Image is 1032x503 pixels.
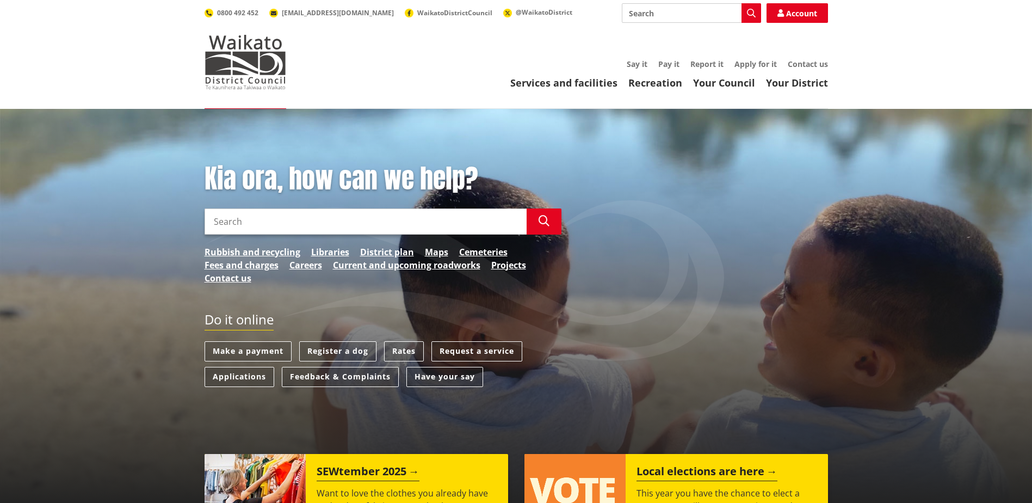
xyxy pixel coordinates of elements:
[693,76,755,89] a: Your Council
[205,259,279,272] a: Fees and charges
[628,76,682,89] a: Recreation
[636,465,777,481] h2: Local elections are here
[333,259,480,272] a: Current and upcoming roadworks
[767,3,828,23] a: Account
[425,246,448,259] a: Maps
[299,341,376,361] a: Register a dog
[766,76,828,89] a: Your District
[658,59,679,69] a: Pay it
[317,465,419,481] h2: SEWtember 2025
[788,59,828,69] a: Contact us
[205,272,251,285] a: Contact us
[406,367,483,387] a: Have your say
[205,163,561,195] h1: Kia ora, how can we help?
[205,367,274,387] a: Applications
[431,341,522,361] a: Request a service
[269,8,394,17] a: [EMAIL_ADDRESS][DOMAIN_NAME]
[734,59,777,69] a: Apply for it
[491,259,526,272] a: Projects
[217,8,258,17] span: 0800 492 452
[282,8,394,17] span: [EMAIL_ADDRESS][DOMAIN_NAME]
[205,8,258,17] a: 0800 492 452
[384,341,424,361] a: Rates
[205,246,300,259] a: Rubbish and recycling
[503,8,572,17] a: @WaikatoDistrict
[459,246,508,259] a: Cemeteries
[405,8,492,17] a: WaikatoDistrictCouncil
[205,208,527,235] input: Search input
[360,246,414,259] a: District plan
[311,246,349,259] a: Libraries
[516,8,572,17] span: @WaikatoDistrict
[205,341,292,361] a: Make a payment
[510,76,617,89] a: Services and facilities
[282,367,399,387] a: Feedback & Complaints
[417,8,492,17] span: WaikatoDistrictCouncil
[622,3,761,23] input: Search input
[690,59,724,69] a: Report it
[289,259,322,272] a: Careers
[205,35,286,89] img: Waikato District Council - Te Kaunihera aa Takiwaa o Waikato
[627,59,647,69] a: Say it
[205,312,274,331] h2: Do it online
